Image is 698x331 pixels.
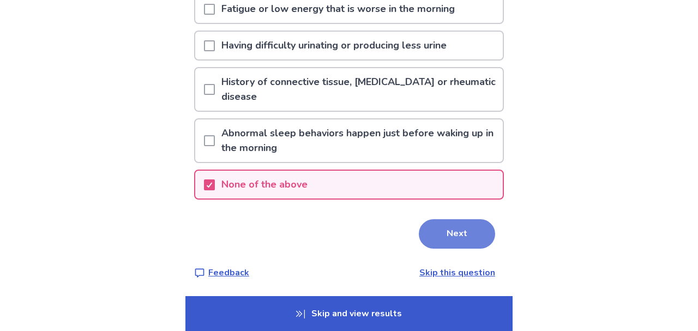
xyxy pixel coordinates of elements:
[215,32,453,59] p: Having difficulty urinating or producing less urine
[194,266,249,279] a: Feedback
[215,119,503,162] p: Abnormal sleep behaviors happen just before waking up in the morning
[185,296,513,331] p: Skip and view results
[215,171,314,198] p: None of the above
[419,267,495,279] a: Skip this question
[419,219,495,249] button: Next
[208,266,249,279] p: Feedback
[215,68,503,111] p: History of connective tissue, [MEDICAL_DATA] or rheumatic disease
